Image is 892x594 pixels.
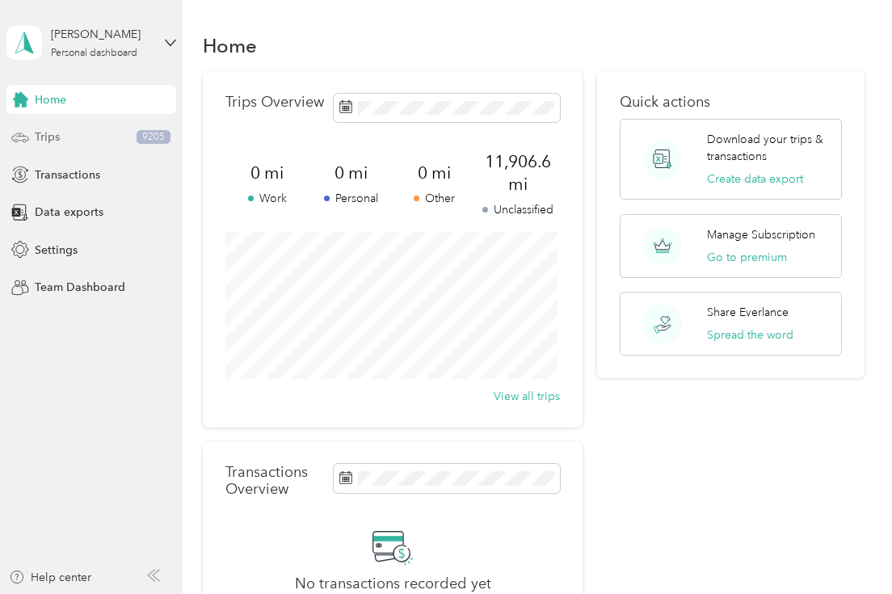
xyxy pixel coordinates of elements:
[35,242,78,259] span: Settings
[225,464,326,498] p: Transactions Overview
[494,388,560,405] button: View all trips
[393,190,477,207] p: Other
[707,131,829,165] p: Download your trips & transactions
[477,201,561,218] p: Unclassified
[225,190,309,207] p: Work
[477,150,561,196] span: 11,906.6 mi
[620,94,842,111] p: Quick actions
[225,94,324,111] p: Trips Overview
[137,130,170,145] span: 9205
[35,204,103,221] span: Data exports
[35,166,100,183] span: Transactions
[707,326,793,343] button: Spread the word
[51,26,152,43] div: [PERSON_NAME]
[35,91,66,108] span: Home
[35,128,60,145] span: Trips
[295,575,491,592] h2: No transactions recorded yet
[35,279,125,296] span: Team Dashboard
[225,162,309,184] span: 0 mi
[707,171,803,187] button: Create data export
[309,162,393,184] span: 0 mi
[309,190,393,207] p: Personal
[707,249,787,266] button: Go to premium
[51,48,137,58] div: Personal dashboard
[393,162,477,184] span: 0 mi
[802,503,892,594] iframe: Everlance-gr Chat Button Frame
[203,37,257,54] h1: Home
[9,569,91,586] button: Help center
[707,304,789,321] p: Share Everlance
[707,226,815,243] p: Manage Subscription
